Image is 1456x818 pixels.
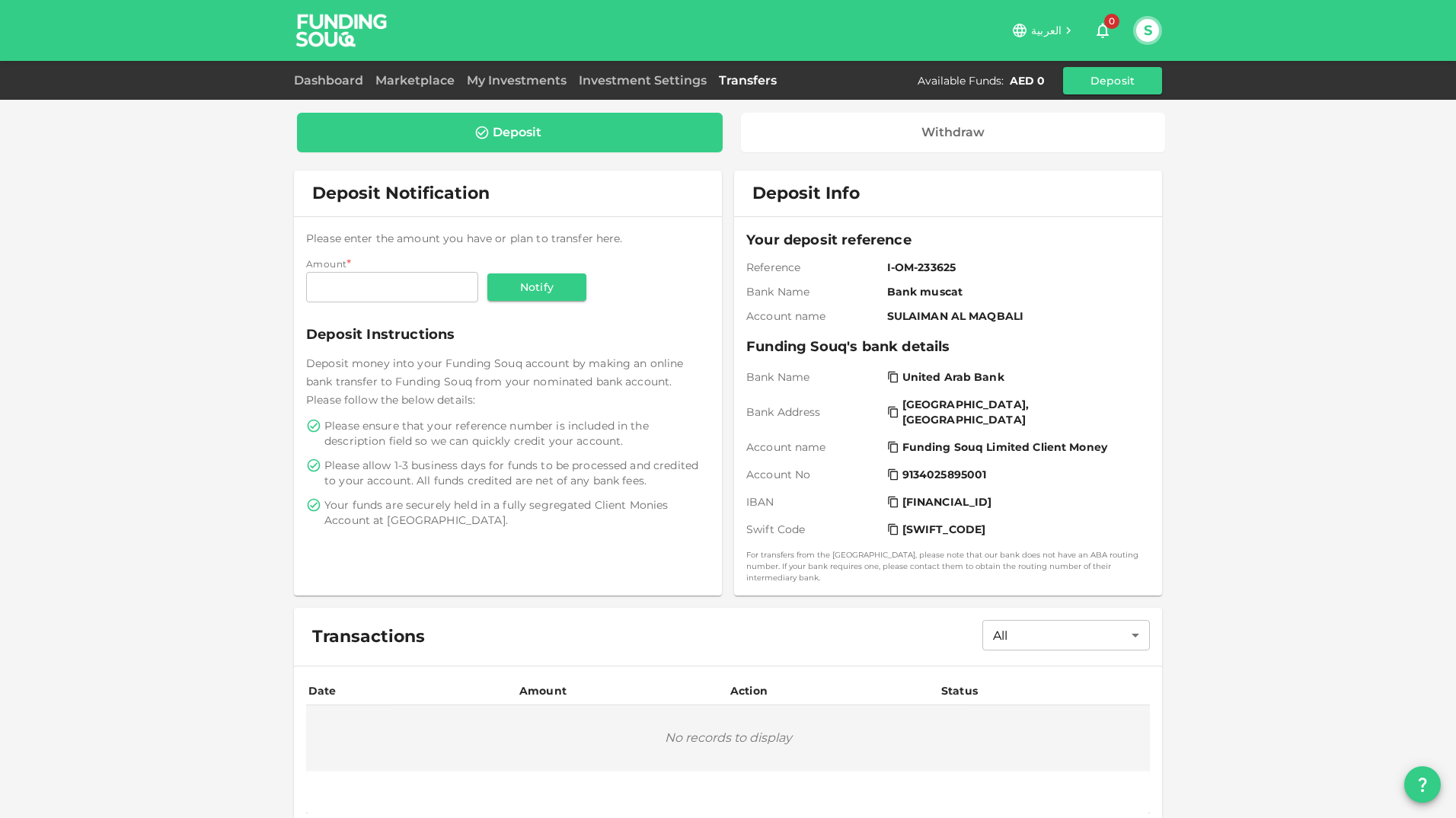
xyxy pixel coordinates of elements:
span: 9134025895001 [902,467,987,482]
span: Bank muscat [887,284,1144,299]
span: Account name [746,308,881,324]
input: amount [306,272,478,302]
span: Your funds are securely held in a fully segregated Client Monies Account at [GEOGRAPHIC_DATA]. [324,497,707,528]
span: Amount [306,258,346,270]
div: Deposit [493,125,541,140]
span: Reference [746,260,881,275]
span: [SWIFT_CODE] [902,522,986,537]
button: Deposit [1063,67,1162,94]
a: Transfers [713,73,783,88]
span: I-OM-233625 [887,260,1144,275]
span: Account name [746,439,881,455]
div: Available Funds : [918,73,1004,88]
span: Bank Name [746,369,881,385]
span: Transactions [312,626,425,647]
div: Withdraw [921,125,985,140]
div: All [982,620,1150,650]
button: 0 [1087,15,1118,46]
button: Notify [487,273,586,301]
span: Deposit Info [752,183,860,204]
span: Please allow 1-3 business days for funds to be processed and credited to your account. All funds ... [324,458,707,488]
span: Bank Name [746,284,881,299]
a: My Investments [461,73,573,88]
a: Deposit [297,113,723,152]
button: S [1136,19,1159,42]
span: Deposit Instructions [306,324,710,345]
div: Amount [519,682,567,700]
span: Swift Code [746,522,881,537]
div: AED 0 [1010,73,1045,88]
span: العربية [1031,24,1062,37]
a: Dashboard [294,73,369,88]
span: Your deposit reference [746,229,1150,251]
div: Date [308,682,339,700]
span: SULAIMAN AL MAQBALI [887,308,1144,324]
small: For transfers from the [GEOGRAPHIC_DATA], please note that our bank does not have an ABA routing ... [746,549,1150,583]
a: Withdraw [741,113,1166,152]
span: Account No [746,467,881,482]
span: Please ensure that your reference number is included in the description field so we can quickly c... [324,418,707,449]
span: [FINANCIAL_ID] [902,494,992,510]
span: Bank Address [746,404,881,420]
span: Please enter the amount you have or plan to transfer here. [306,232,623,245]
div: No records to display [307,706,1149,770]
span: Deposit Notification [312,183,490,203]
span: IBAN [746,494,881,510]
span: Deposit money into your Funding Souq account by making an online bank transfer to Funding Souq fr... [306,356,683,407]
a: Investment Settings [573,73,713,88]
div: Action [730,682,768,700]
span: Funding Souq's bank details [746,336,1150,357]
button: question [1404,766,1441,803]
a: Marketplace [369,73,461,88]
span: United Arab Bank [902,369,1004,385]
span: [GEOGRAPHIC_DATA], [GEOGRAPHIC_DATA] [902,397,1141,427]
span: Funding Souq Limited Client Money [902,439,1107,455]
div: Status [941,682,979,700]
span: 0 [1104,14,1119,29]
